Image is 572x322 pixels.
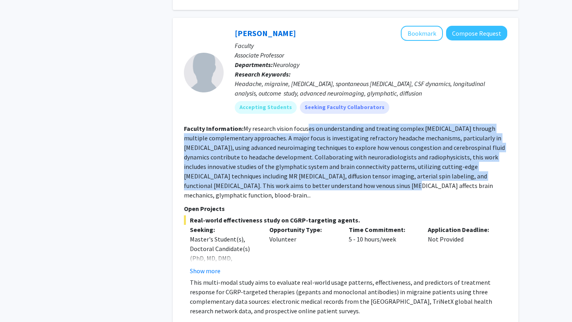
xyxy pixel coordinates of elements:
span: Real-world effectiveness study on CGRP-targeting agents. [184,215,507,225]
p: Open Projects [184,204,507,213]
p: Opportunity Type: [269,225,337,234]
a: [PERSON_NAME] [235,28,296,38]
b: Research Keywords: [235,70,291,78]
div: Master's Student(s), Doctoral Candidate(s) (PhD, MD, DMD, PharmD, etc.), Medical Resident(s) / Me... [190,234,257,291]
button: Show more [190,266,220,276]
b: Faculty Information: [184,125,243,132]
p: Time Commitment: [349,225,416,234]
button: Add Hsiangkuo Yuan to Bookmarks [401,26,443,41]
span: Neurology [273,61,300,69]
button: Compose Request to Hsiangkuo Yuan [446,26,507,40]
p: This multi-modal study aims to evaluate real-world usage patterns, effectiveness, and predictors ... [190,278,507,316]
div: Volunteer [263,225,343,276]
p: Associate Professor [235,50,507,60]
b: Departments: [235,61,273,69]
div: Not Provided [422,225,501,276]
p: Application Deadline: [428,225,495,234]
p: Faculty [235,41,507,50]
div: Headache, migraine, [MEDICAL_DATA], spontaneous [MEDICAL_DATA], CSF dynamics, longitudinal analys... [235,79,507,98]
iframe: Chat [6,286,34,316]
mat-chip: Seeking Faculty Collaborators [300,101,389,114]
fg-read-more: My research vision focuses on understanding and treating complex [MEDICAL_DATA] through multiple ... [184,125,505,199]
p: Seeking: [190,225,257,234]
div: 5 - 10 hours/week [343,225,422,276]
mat-chip: Accepting Students [235,101,297,114]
